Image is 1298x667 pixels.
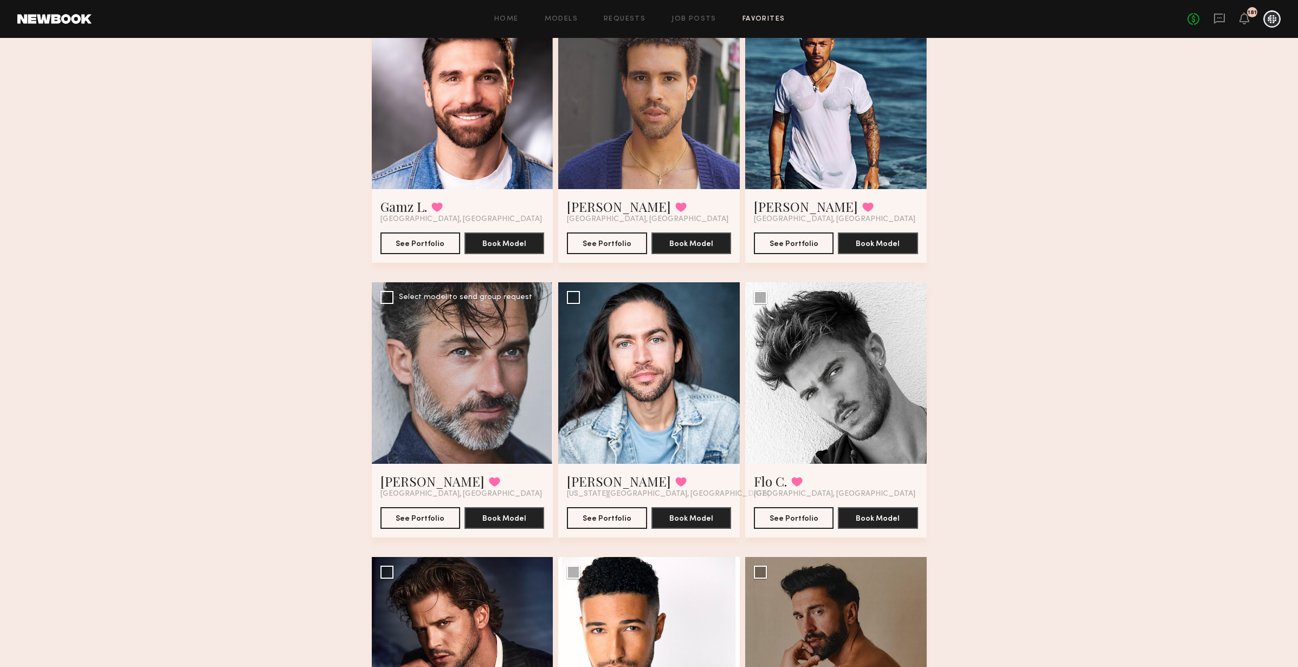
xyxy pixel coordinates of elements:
span: [GEOGRAPHIC_DATA], [GEOGRAPHIC_DATA] [754,490,915,498]
a: Flo C. [754,472,787,490]
button: See Portfolio [754,507,834,529]
button: See Portfolio [380,232,460,254]
span: [GEOGRAPHIC_DATA], [GEOGRAPHIC_DATA] [754,215,915,224]
a: Book Model [651,513,731,522]
a: Book Model [838,513,918,522]
a: Home [494,16,519,23]
a: [PERSON_NAME] [754,198,858,215]
button: See Portfolio [567,507,647,529]
a: [PERSON_NAME] [567,198,671,215]
a: Favorites [742,16,785,23]
button: Book Model [464,232,544,254]
a: Book Model [464,238,544,248]
a: Book Model [651,238,731,248]
div: Select model to send group request [399,294,532,301]
a: Job Posts [671,16,716,23]
a: Book Model [838,238,918,248]
a: [PERSON_NAME] [380,472,485,490]
span: [GEOGRAPHIC_DATA], [GEOGRAPHIC_DATA] [380,215,542,224]
button: Book Model [651,507,731,529]
button: See Portfolio [754,232,834,254]
a: Requests [604,16,645,23]
button: Book Model [838,507,918,529]
button: See Portfolio [380,507,460,529]
button: Book Model [464,507,544,529]
span: [GEOGRAPHIC_DATA], [GEOGRAPHIC_DATA] [567,215,728,224]
span: [GEOGRAPHIC_DATA], [GEOGRAPHIC_DATA] [380,490,542,498]
button: Book Model [651,232,731,254]
a: Book Model [464,513,544,522]
div: 181 [1248,10,1257,16]
span: [US_STATE][GEOGRAPHIC_DATA], [GEOGRAPHIC_DATA] [567,490,770,498]
a: [PERSON_NAME] [567,472,671,490]
a: Gamz L. [380,198,427,215]
button: Book Model [838,232,918,254]
a: Models [545,16,578,23]
button: See Portfolio [567,232,647,254]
